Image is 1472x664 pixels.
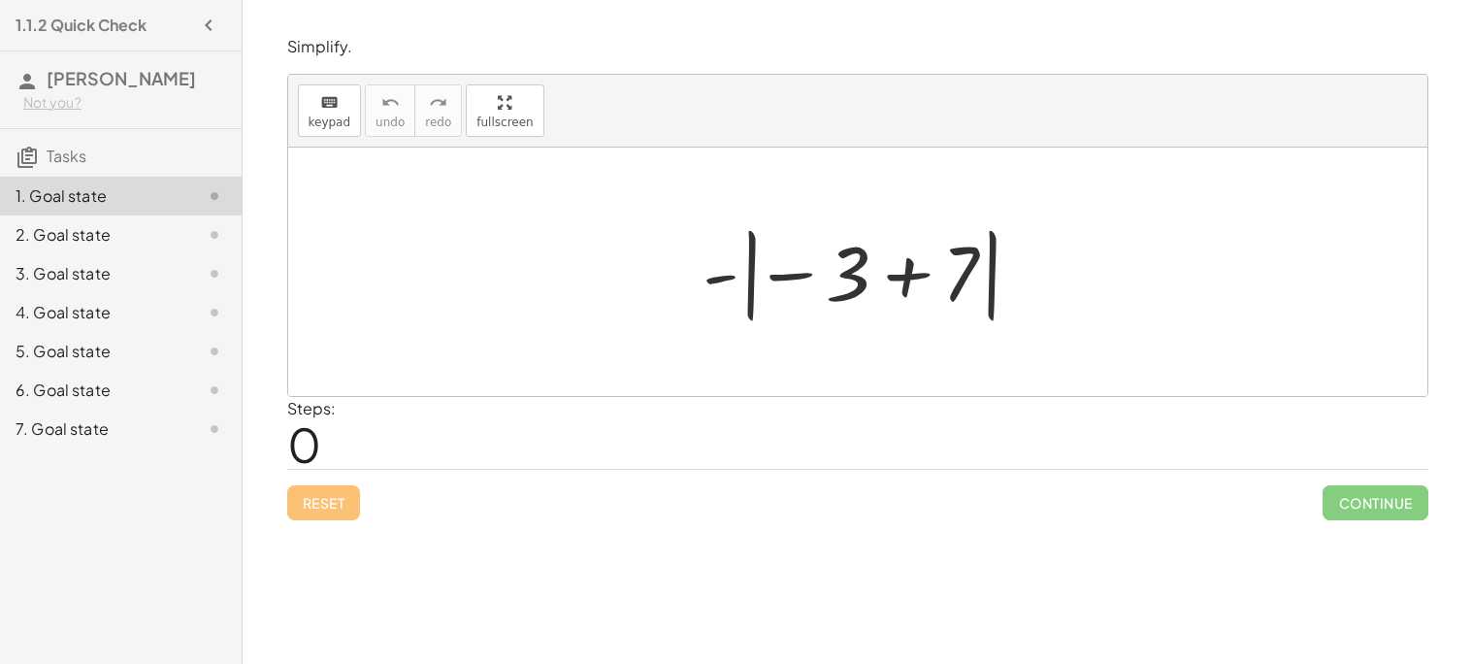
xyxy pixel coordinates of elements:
div: 5. Goal state [16,340,172,363]
div: 1. Goal state [16,184,172,208]
span: [PERSON_NAME] [47,67,196,89]
div: Not you? [23,93,226,113]
p: Simplify. [287,36,1428,58]
span: keypad [309,116,351,129]
i: keyboard [320,91,339,115]
span: fullscreen [476,116,533,129]
div: 3. Goal state [16,262,172,285]
span: 0 [287,415,321,474]
h4: 1.1.2 Quick Check [16,14,147,37]
i: Task not started. [203,262,226,285]
button: redoredo [414,84,462,137]
i: Task not started. [203,379,226,402]
i: Task not started. [203,417,226,441]
i: Task not started. [203,223,226,247]
span: redo [425,116,451,129]
div: 4. Goal state [16,301,172,324]
div: 7. Goal state [16,417,172,441]
i: redo [429,91,447,115]
span: Tasks [47,146,86,166]
i: Task not started. [203,340,226,363]
span: undo [376,116,405,129]
button: keyboardkeypad [298,84,362,137]
div: 2. Goal state [16,223,172,247]
i: Task not started. [203,301,226,324]
i: undo [381,91,400,115]
i: Task not started. [203,184,226,208]
button: fullscreen [466,84,543,137]
label: Steps: [287,398,336,418]
div: 6. Goal state [16,379,172,402]
button: undoundo [365,84,415,137]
